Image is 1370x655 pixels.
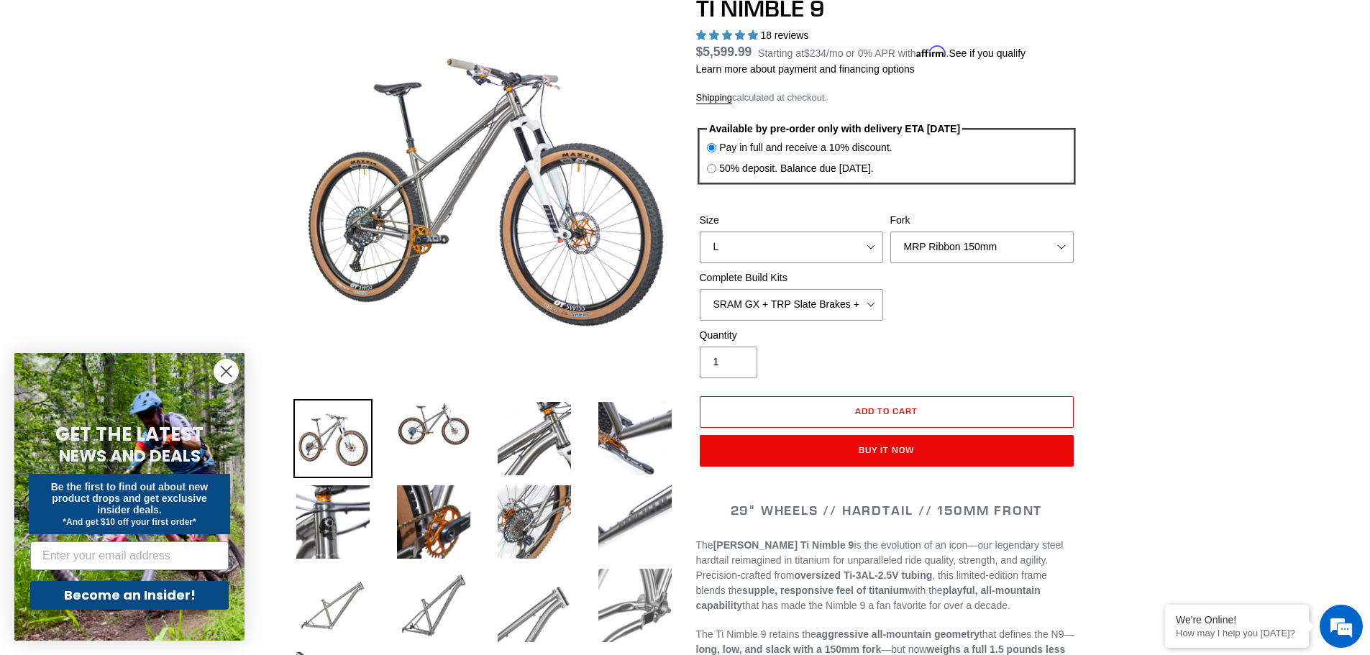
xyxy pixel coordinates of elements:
img: Load image into Gallery viewer, TI NIMBLE 9 [495,566,574,645]
strong: supple, responsive feel of titanium [742,585,908,596]
p: Starting at /mo or 0% APR with . [758,42,1026,61]
img: Load image into Gallery viewer, TI NIMBLE 9 [394,482,473,562]
span: 29" WHEELS // HARDTAIL // 150MM FRONT [731,502,1043,518]
span: Add to cart [855,406,918,416]
strong: long, low, and slack with a 150mm fork [696,643,882,655]
img: Load image into Gallery viewer, TI NIMBLE 9 [595,566,675,645]
strong: oversized Ti-3AL-2.5V tubing [794,569,932,581]
img: Load image into Gallery viewer, TI NIMBLE 9 [595,482,675,562]
button: Become an Insider! [30,581,229,610]
img: Load image into Gallery viewer, TI NIMBLE 9 [293,399,373,478]
img: Load image into Gallery viewer, TI NIMBLE 9 [495,399,574,478]
p: How may I help you today? [1176,628,1298,638]
p: The is the evolution of an icon—our legendary steel hardtail reimagined in titanium for unparalle... [696,538,1077,613]
img: Load image into Gallery viewer, TI NIMBLE 9 [394,399,473,449]
img: Load image into Gallery viewer, TI NIMBLE 9 [293,566,373,645]
span: $234 [804,47,826,59]
strong: [PERSON_NAME] Ti Nimble 9 [713,539,854,551]
label: Size [700,213,883,228]
a: See if you qualify - Learn more about Affirm Financing (opens in modal) [949,47,1026,59]
label: Pay in full and receive a 10% discount. [719,140,892,155]
span: Affirm [916,45,946,58]
span: 4.89 stars [696,29,761,41]
img: Load image into Gallery viewer, TI NIMBLE 9 [293,482,373,562]
strong: aggressive all-mountain geometry [816,628,979,640]
span: 18 reviews [760,29,808,41]
label: Complete Build Kits [700,270,883,285]
button: Close dialog [214,359,239,384]
span: *And get $10 off your first order* [63,517,196,527]
label: Fork [890,213,1074,228]
legend: Available by pre-order only with delivery ETA [DATE] [707,122,962,137]
input: Enter your email address [30,541,229,570]
label: 50% deposit. Balance due [DATE]. [719,161,874,176]
span: Be the first to find out about new product drops and get exclusive insider deals. [51,481,209,516]
label: Quantity [700,328,883,343]
img: Load image into Gallery viewer, TI NIMBLE 9 [495,482,574,562]
span: GET THE LATEST [55,421,204,447]
img: Load image into Gallery viewer, TI NIMBLE 9 [595,399,675,478]
div: We're Online! [1176,614,1298,626]
a: Shipping [696,92,733,104]
img: Load image into Gallery viewer, TI NIMBLE 9 [394,566,473,645]
span: $5,599.99 [696,45,752,59]
button: Buy it now [700,435,1074,467]
button: Add to cart [700,396,1074,428]
span: NEWS AND DEALS [59,444,201,467]
div: calculated at checkout. [696,91,1077,105]
a: Learn more about payment and financing options [696,63,915,75]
